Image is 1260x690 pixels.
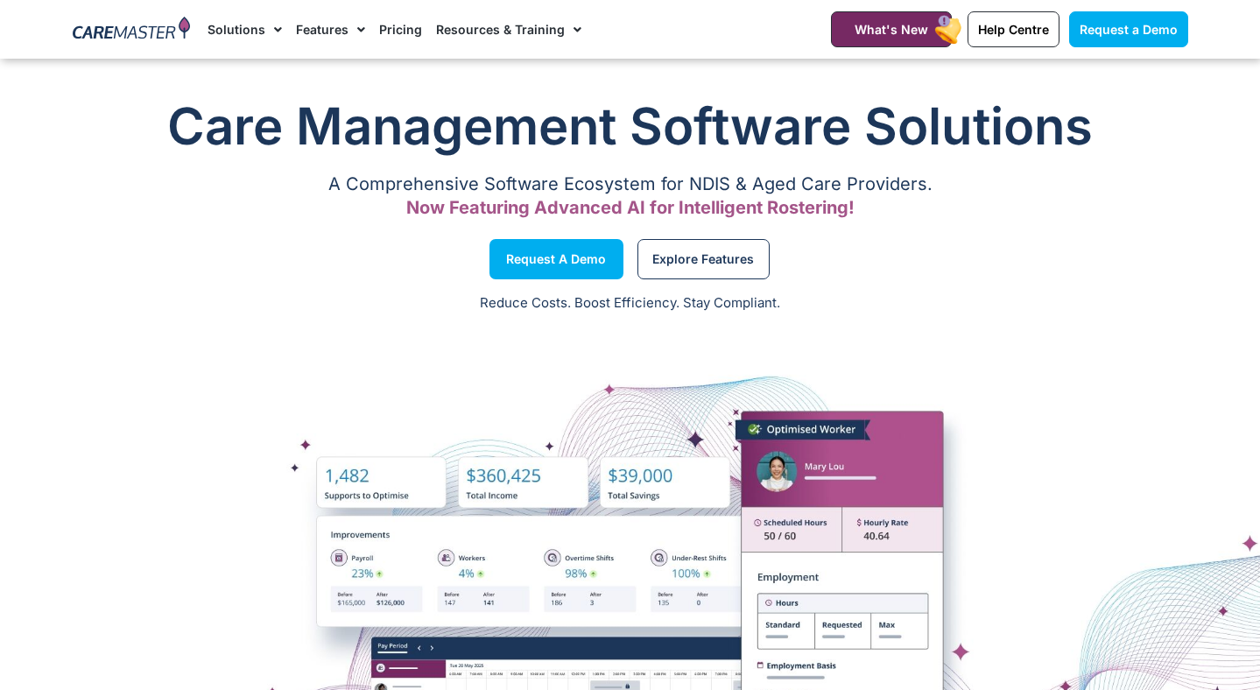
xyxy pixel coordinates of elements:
[73,179,1188,190] p: A Comprehensive Software Ecosystem for NDIS & Aged Care Providers.
[831,11,952,47] a: What's New
[855,22,928,37] span: What's New
[489,239,623,279] a: Request a Demo
[506,255,606,264] span: Request a Demo
[1069,11,1188,47] a: Request a Demo
[652,255,754,264] span: Explore Features
[73,91,1188,161] h1: Care Management Software Solutions
[968,11,1059,47] a: Help Centre
[1080,22,1178,37] span: Request a Demo
[637,239,770,279] a: Explore Features
[406,197,855,218] span: Now Featuring Advanced AI for Intelligent Rostering!
[73,17,191,43] img: CareMaster Logo
[11,293,1249,313] p: Reduce Costs. Boost Efficiency. Stay Compliant.
[978,22,1049,37] span: Help Centre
